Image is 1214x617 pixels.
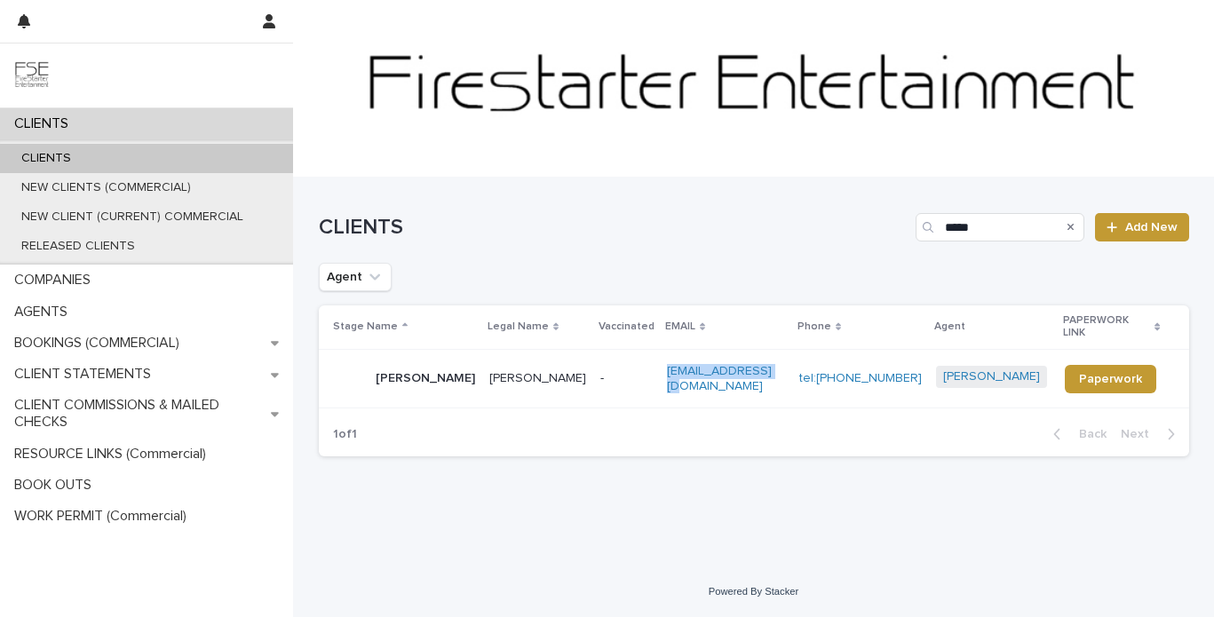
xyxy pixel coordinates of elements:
[916,213,1084,241] input: Search
[7,477,106,494] p: BOOK OUTS
[319,349,1189,408] tr: [PERSON_NAME][PERSON_NAME]-[EMAIL_ADDRESS][DOMAIN_NAME]tel:[PHONE_NUMBER][PERSON_NAME] Paperwork
[667,365,772,392] a: [EMAIL_ADDRESS][DOMAIN_NAME]
[14,58,50,93] img: 9JgRvJ3ETPGCJDhvPVA5
[7,115,83,132] p: CLIENTS
[488,317,549,336] p: Legal Name
[1079,373,1142,385] span: Paperwork
[1068,428,1107,440] span: Back
[1114,426,1189,442] button: Next
[7,446,220,463] p: RESOURCE LINKS (Commercial)
[1095,213,1188,241] a: Add New
[1065,365,1156,393] a: Paperwork
[7,397,271,431] p: CLIENT COMMISSIONS & MAILED CHECKS
[600,371,653,386] p: -
[799,372,922,384] a: tel:[PHONE_NUMBER]
[943,369,1040,384] a: [PERSON_NAME]
[1039,426,1114,442] button: Back
[934,317,965,336] p: Agent
[333,317,398,336] p: Stage Name
[7,508,201,525] p: WORK PERMIT (Commercial)
[7,210,258,225] p: NEW CLIENT (CURRENT) COMMERCIAL
[7,335,194,352] p: BOOKINGS (COMMERCIAL)
[319,263,392,291] button: Agent
[319,215,909,241] h1: CLIENTS
[7,151,85,166] p: CLIENTS
[319,413,371,456] p: 1 of 1
[489,371,586,386] p: [PERSON_NAME]
[7,239,149,254] p: RELEASED CLIENTS
[376,371,475,386] p: [PERSON_NAME]
[7,180,205,195] p: NEW CLIENTS (COMMERCIAL)
[1063,311,1151,344] p: PAPERWORK LINK
[7,272,105,289] p: COMPANIES
[1121,428,1160,440] span: Next
[1125,221,1178,233] span: Add New
[797,317,831,336] p: Phone
[665,317,695,336] p: EMAIL
[7,366,165,383] p: CLIENT STATEMENTS
[7,304,82,320] p: AGENTS
[709,586,798,597] a: Powered By Stacker
[599,317,655,336] p: Vaccinated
